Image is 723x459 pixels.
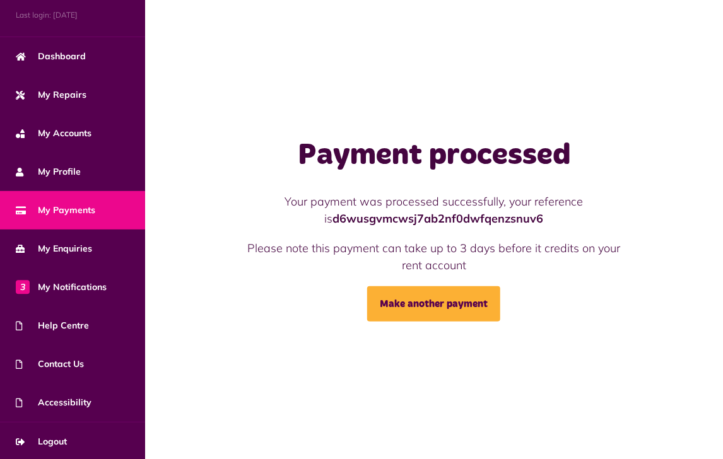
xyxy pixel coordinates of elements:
p: Your payment was processed successfully, your reference is [238,193,629,227]
span: My Enquiries [16,242,92,255]
span: Contact Us [16,357,84,371]
strong: d6wusgvmcwsj7ab2nf0dwfqenzsnuv6 [332,211,543,226]
span: 3 [16,280,30,294]
p: Please note this payment can take up to 3 days before it credits on your rent account [238,240,629,274]
span: Help Centre [16,319,89,332]
span: Logout [16,435,67,448]
a: Make another payment [367,286,500,322]
span: Accessibility [16,396,91,409]
span: Last login: [DATE] [16,9,129,21]
span: My Payments [16,204,95,217]
span: My Notifications [16,281,107,294]
h1: Payment processed [238,137,629,174]
span: Dashboard [16,50,86,63]
span: My Profile [16,165,81,178]
span: My Repairs [16,88,86,102]
span: My Accounts [16,127,91,140]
